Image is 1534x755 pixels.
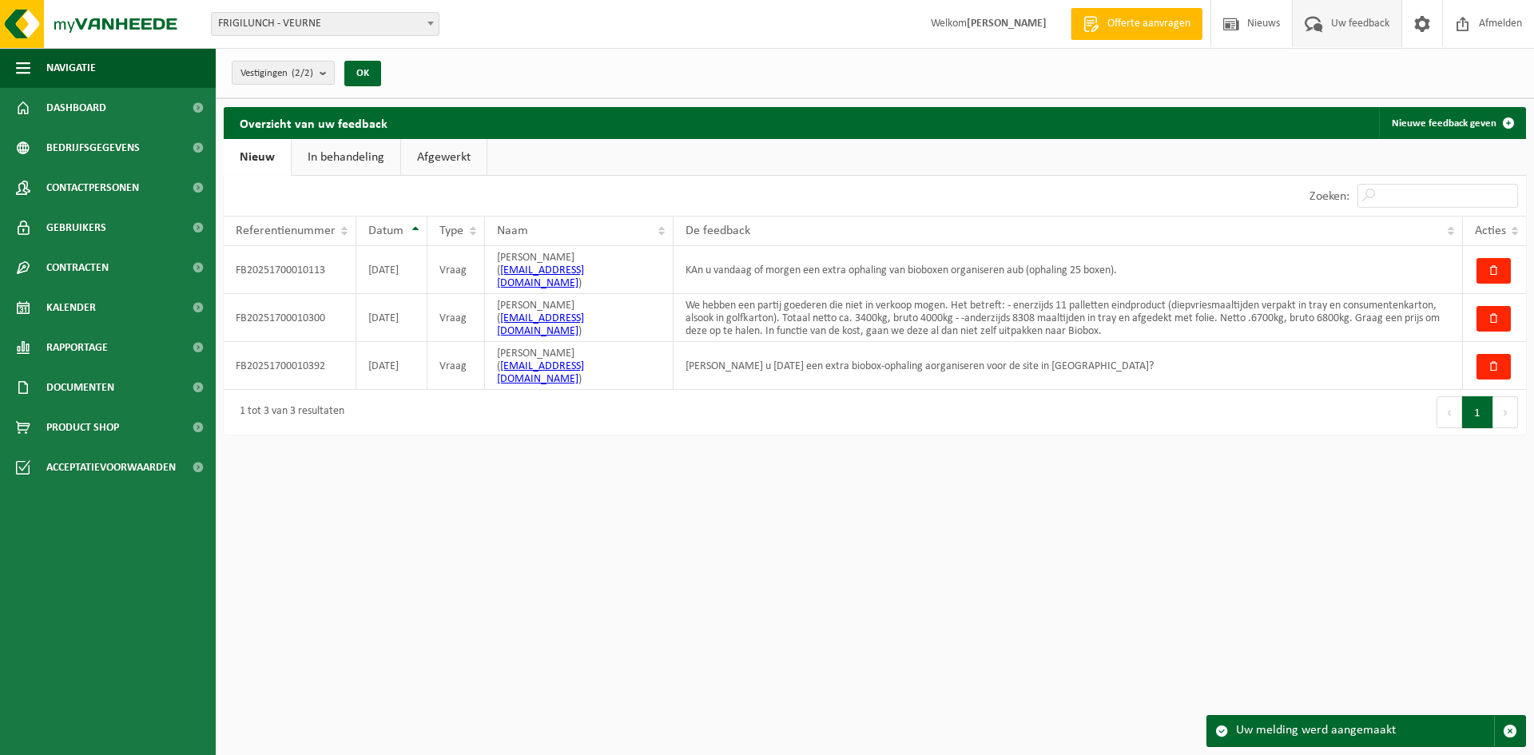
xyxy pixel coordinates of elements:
span: De feedback [686,225,750,237]
span: Contracten [46,248,109,288]
a: Nieuwe feedback geven [1379,107,1524,139]
span: Vestigingen [240,62,313,85]
td: KAn u vandaag of morgen een extra ophaling van bioboxen organiseren aub (ophaling 25 boxen). [674,246,1463,294]
span: Naam [497,225,528,237]
td: Vraag [427,294,485,342]
span: Bedrijfsgegevens [46,128,140,168]
td: [PERSON_NAME] ( ) [485,342,674,390]
td: [PERSON_NAME] ( ) [485,246,674,294]
span: Product Shop [46,407,119,447]
button: 1 [1462,396,1493,428]
span: Type [439,225,463,237]
button: OK [344,61,381,86]
td: We hebben een partij goederen die niet in verkoop mogen. Het betreft: - enerzijds 11 palletten ei... [674,294,1463,342]
span: Referentienummer [236,225,336,237]
span: Navigatie [46,48,96,88]
count: (2/2) [292,68,313,78]
a: Afgewerkt [401,139,487,176]
span: Rapportage [46,328,108,368]
span: Acties [1475,225,1506,237]
button: Vestigingen(2/2) [232,61,335,85]
td: [DATE] [356,294,427,342]
strong: [PERSON_NAME] [967,18,1047,30]
span: Gebruikers [46,208,106,248]
span: Acceptatievoorwaarden [46,447,176,487]
div: Uw melding werd aangemaakt [1236,716,1494,746]
td: FB20251700010113 [224,246,356,294]
a: [EMAIL_ADDRESS][DOMAIN_NAME] [497,312,584,337]
span: Offerte aanvragen [1103,16,1194,32]
h2: Overzicht van uw feedback [224,107,403,138]
td: [PERSON_NAME] ( ) [485,294,674,342]
span: Dashboard [46,88,106,128]
span: FRIGILUNCH - VEURNE [212,13,439,35]
td: [PERSON_NAME] u [DATE] een extra biobox-ophaling aorganiseren voor de site in [GEOGRAPHIC_DATA]? [674,342,1463,390]
span: Contactpersonen [46,168,139,208]
a: Nieuw [224,139,291,176]
td: Vraag [427,342,485,390]
td: [DATE] [356,246,427,294]
a: [EMAIL_ADDRESS][DOMAIN_NAME] [497,264,584,289]
span: FRIGILUNCH - VEURNE [211,12,439,36]
label: Zoeken: [1309,190,1349,203]
button: Next [1493,396,1518,428]
a: Offerte aanvragen [1071,8,1202,40]
a: [EMAIL_ADDRESS][DOMAIN_NAME] [497,360,584,385]
a: In behandeling [292,139,400,176]
button: Previous [1437,396,1462,428]
td: Vraag [427,246,485,294]
td: FB20251700010392 [224,342,356,390]
div: 1 tot 3 van 3 resultaten [232,398,344,427]
span: Documenten [46,368,114,407]
td: [DATE] [356,342,427,390]
span: Datum [368,225,403,237]
td: FB20251700010300 [224,294,356,342]
span: Kalender [46,288,96,328]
